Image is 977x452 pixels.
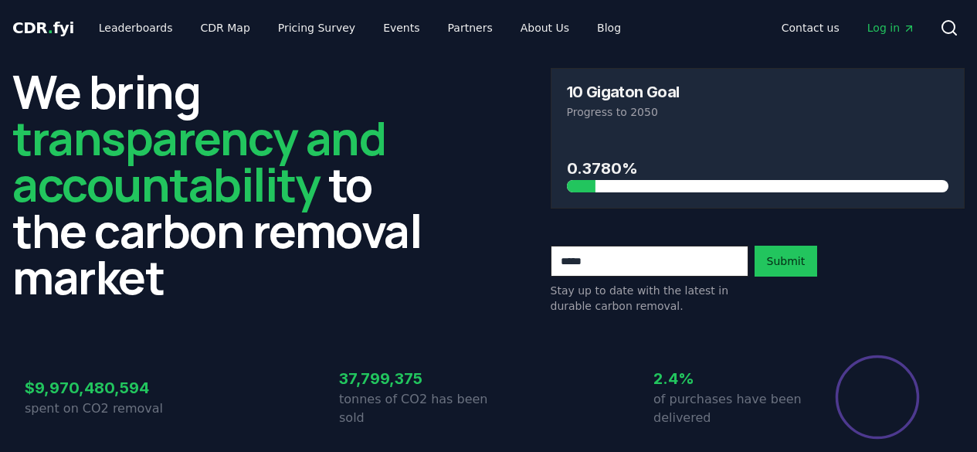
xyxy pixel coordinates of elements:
[12,17,74,39] a: CDR.fyi
[867,20,915,36] span: Log in
[25,399,175,418] p: spent on CO2 removal
[755,246,818,277] button: Submit
[87,14,633,42] nav: Main
[769,14,852,42] a: Contact us
[266,14,368,42] a: Pricing Survey
[12,19,74,37] span: CDR fyi
[48,19,53,37] span: .
[855,14,928,42] a: Log in
[12,106,385,216] span: transparency and accountability
[653,367,803,390] h3: 2.4%
[567,157,949,180] h3: 0.3780%
[834,354,921,440] div: Percentage of sales delivered
[551,283,748,314] p: Stay up to date with the latest in durable carbon removal.
[25,376,175,399] h3: $9,970,480,594
[87,14,185,42] a: Leaderboards
[371,14,432,42] a: Events
[585,14,633,42] a: Blog
[12,68,427,300] h2: We bring to the carbon removal market
[188,14,263,42] a: CDR Map
[436,14,505,42] a: Partners
[339,367,489,390] h3: 37,799,375
[567,84,680,100] h3: 10 Gigaton Goal
[508,14,582,42] a: About Us
[339,390,489,427] p: tonnes of CO2 has been sold
[567,104,949,120] p: Progress to 2050
[769,14,928,42] nav: Main
[653,390,803,427] p: of purchases have been delivered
